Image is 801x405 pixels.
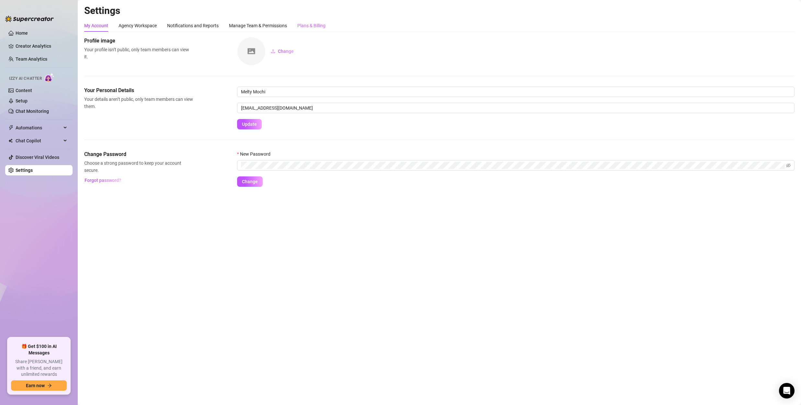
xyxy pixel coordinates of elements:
a: Creator Analytics [16,41,67,51]
span: Chat Copilot [16,136,62,146]
span: Your Personal Details [84,87,193,94]
div: My Account [84,22,108,29]
div: Notifications and Reports [167,22,219,29]
a: Content [16,88,32,93]
span: upload [271,49,275,54]
input: New Password [241,162,785,169]
h2: Settings [84,5,795,17]
span: Your profile isn’t public, only team members can view it. [84,46,193,60]
div: Open Intercom Messenger [779,383,795,399]
a: Home [16,30,28,36]
span: Forgot password? [85,178,121,183]
span: 🎁 Get $100 in AI Messages [11,343,67,356]
button: Earn nowarrow-right [11,380,67,391]
span: arrow-right [47,383,52,388]
img: logo-BBDzfeDw.svg [5,16,54,22]
span: Automations [16,123,62,133]
img: AI Chatter [44,73,54,82]
span: thunderbolt [8,125,14,130]
div: Manage Team & Permissions [229,22,287,29]
span: Choose a strong password to keep your account secure. [84,160,193,174]
a: Chat Monitoring [16,109,49,114]
img: square-placeholder.png [237,37,265,65]
a: Team Analytics [16,56,47,62]
button: Change [237,176,263,187]
span: Profile image [84,37,193,45]
button: Change [266,46,299,56]
a: Setup [16,98,28,103]
label: New Password [237,150,275,158]
span: Change [242,179,258,184]
input: Enter name [237,87,795,97]
span: Your details aren’t public, only team members can view them. [84,96,193,110]
div: Plans & Billing [297,22,326,29]
button: Update [237,119,262,129]
span: Update [242,122,257,127]
span: Earn now [26,383,45,388]
span: Izzy AI Chatter [9,76,42,82]
button: Forgot password? [84,175,121,185]
img: Chat Copilot [8,138,13,143]
input: Enter new email [237,103,795,113]
div: Agency Workspace [119,22,157,29]
span: Change [278,49,294,54]
span: Share [PERSON_NAME] with a friend, and earn unlimited rewards [11,359,67,378]
a: Settings [16,168,33,173]
span: Change Password [84,150,193,158]
span: eye-invisible [786,163,791,168]
a: Discover Viral Videos [16,155,59,160]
